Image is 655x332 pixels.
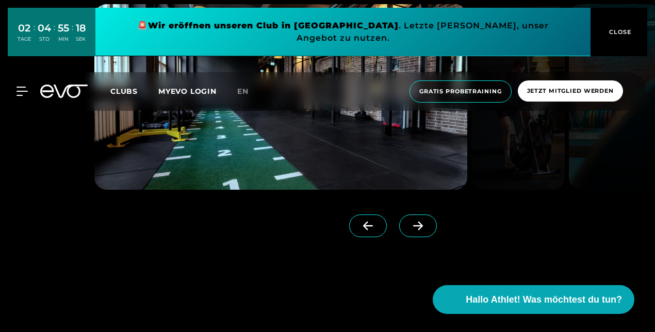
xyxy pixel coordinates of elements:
a: en [237,86,261,97]
a: Gratis Probetraining [406,80,515,103]
span: Clubs [110,87,138,96]
span: Hallo Athlet! Was möchtest du tun? [466,293,622,307]
div: MIN [58,36,69,43]
div: : [54,22,55,49]
a: Clubs [110,86,158,96]
div: 55 [58,21,69,36]
div: STD [38,36,51,43]
span: Gratis Probetraining [419,87,502,96]
span: CLOSE [607,27,632,37]
button: CLOSE [591,8,647,56]
span: en [237,87,249,96]
button: Hallo Athlet! Was möchtest du tun? [433,285,634,314]
div: 04 [38,21,51,36]
div: TAGE [18,36,31,43]
div: SEK [76,36,86,43]
div: : [34,22,35,49]
div: : [72,22,73,49]
div: 18 [76,21,86,36]
span: Jetzt Mitglied werden [527,87,614,95]
div: 02 [18,21,31,36]
a: Jetzt Mitglied werden [515,80,626,103]
a: MYEVO LOGIN [158,87,217,96]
